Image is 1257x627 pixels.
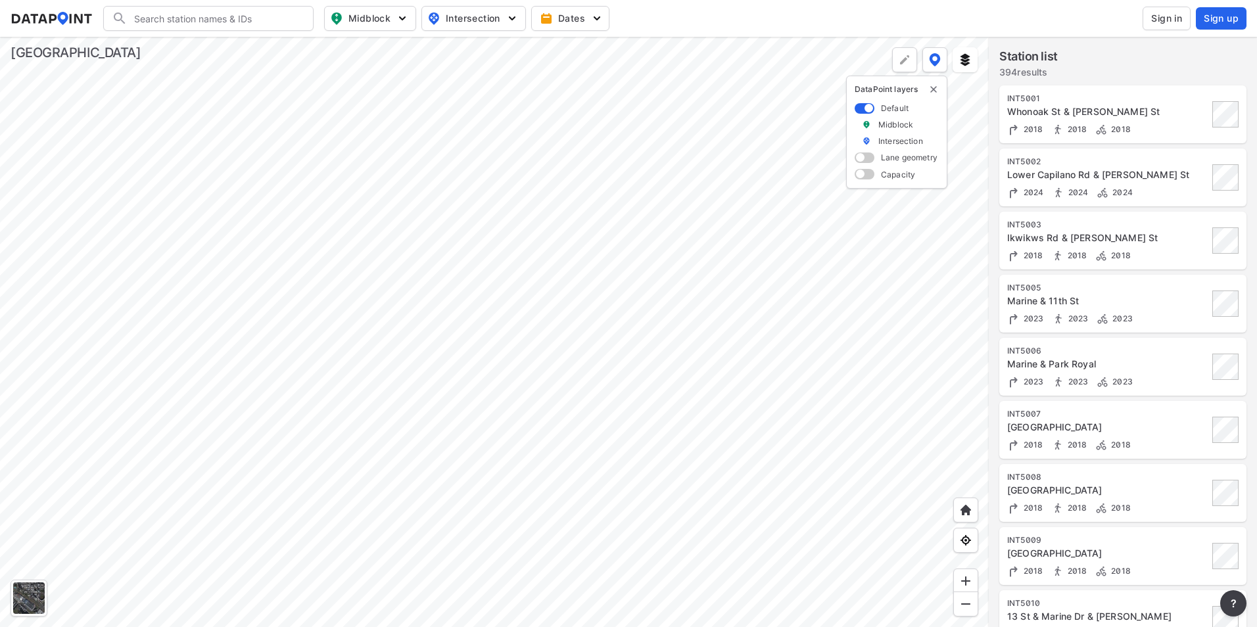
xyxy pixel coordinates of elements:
[892,47,917,72] div: Polygon tool
[1228,595,1239,611] span: ?
[898,53,911,66] img: +Dz8AAAAASUVORK5CYII=
[324,6,416,31] button: Midblock
[1051,565,1064,578] img: Pedestrian count
[953,569,978,593] div: Zoom in
[1007,294,1208,308] div: Marine & 11th St
[1007,220,1208,230] div: INT5003
[1196,7,1246,30] button: Sign up
[1007,598,1208,609] div: INT5010
[1140,7,1193,30] a: Sign in
[1020,377,1044,386] span: 2023
[11,580,47,616] div: Toggle basemap
[1007,375,1020,388] img: Turning count
[329,11,344,26] img: map_pin_mid.602f9df1.svg
[1007,409,1208,419] div: INT5007
[1007,547,1208,560] div: 14th St & Bellevue Ave
[1051,249,1064,262] img: Pedestrian count
[1007,186,1020,199] img: Turning count
[1108,440,1131,450] span: 2018
[922,47,947,72] button: DataPoint layers
[1007,283,1208,293] div: INT5005
[1007,93,1208,104] div: INT5001
[426,11,442,26] img: map_pin_int.54838e6b.svg
[1065,377,1089,386] span: 2023
[929,53,941,66] img: data-point-layers.37681fc9.svg
[1095,249,1108,262] img: Bicycle count
[1020,250,1043,260] span: 2018
[1007,249,1020,262] img: Turning count
[1007,484,1208,497] div: Marine Dr & Park Royal West
[953,528,978,553] div: View my location
[959,53,972,66] img: layers.ee07997e.svg
[1109,313,1133,323] span: 2023
[1007,438,1020,452] img: Turning count
[128,8,305,29] input: Search
[1204,12,1239,25] span: Sign up
[953,498,978,522] div: Home
[1007,168,1208,181] div: Lower Capilano Rd & Welch St
[427,11,517,26] span: Intersection
[1064,440,1087,450] span: 2018
[540,12,553,25] img: calendar-gold.39a51dde.svg
[1108,566,1131,576] span: 2018
[1095,501,1108,515] img: Bicycle count
[1020,313,1044,323] span: 2023
[1007,156,1208,167] div: INT5002
[1020,566,1043,576] span: 2018
[506,12,519,25] img: 5YPKRKmlfpI5mqlR8AD95paCi+0kK1fRFDJSaMmawlwaeJcJwk9O2fotCW5ve9gAAAAASUVORK5CYII=
[1143,7,1191,30] button: Sign in
[11,43,141,62] div: [GEOGRAPHIC_DATA]
[953,47,978,72] button: External layers
[1151,12,1182,25] span: Sign in
[928,84,939,95] img: close-external-leyer.3061a1c7.svg
[1007,105,1208,118] div: Whonoak St & Welch St
[1193,7,1246,30] a: Sign up
[1020,187,1044,197] span: 2024
[1052,375,1065,388] img: Pedestrian count
[959,597,972,611] img: MAAAAAElFTkSuQmCC
[1064,124,1087,134] span: 2018
[855,84,939,95] p: DataPoint layers
[862,135,871,147] img: marker_Intersection.6861001b.svg
[1108,124,1131,134] span: 2018
[928,84,939,95] button: delete
[11,12,93,25] img: dataPointLogo.9353c09d.svg
[1007,610,1208,623] div: 13 St & Marine Dr & Keith Rd
[1007,312,1020,325] img: Turning count
[1065,313,1089,323] span: 2023
[1095,438,1108,452] img: Bicycle count
[1096,186,1109,199] img: Bicycle count
[590,12,604,25] img: 5YPKRKmlfpI5mqlR8AD95paCi+0kK1fRFDJSaMmawlwaeJcJwk9O2fotCW5ve9gAAAAASUVORK5CYII=
[959,534,972,547] img: zeq5HYn9AnE9l6UmnFLPAAAAAElFTkSuQmCC
[881,169,915,180] label: Capacity
[1052,186,1065,199] img: Pedestrian count
[1220,590,1246,616] button: more
[1108,250,1131,260] span: 2018
[1064,566,1087,576] span: 2018
[881,152,937,163] label: Lane geometry
[1064,250,1087,260] span: 2018
[1109,187,1133,197] span: 2024
[1007,231,1208,244] div: Ikwikws Rd & Welch St
[1095,565,1108,578] img: Bicycle count
[1096,375,1109,388] img: Bicycle count
[1007,421,1208,434] div: 13th St & Bellevue Ave
[1065,187,1089,197] span: 2024
[1096,312,1109,325] img: Bicycle count
[999,66,1058,79] label: 394 results
[396,12,409,25] img: 5YPKRKmlfpI5mqlR8AD95paCi+0kK1fRFDJSaMmawlwaeJcJwk9O2fotCW5ve9gAAAAASUVORK5CYII=
[862,119,871,130] img: marker_Midblock.5ba75e30.svg
[421,6,526,31] button: Intersection
[1020,440,1043,450] span: 2018
[1007,472,1208,482] div: INT5008
[1007,358,1208,371] div: Marine & Park Royal
[1007,123,1020,136] img: Turning count
[878,135,923,147] label: Intersection
[1095,123,1108,136] img: Bicycle count
[1020,503,1043,513] span: 2018
[999,47,1058,66] label: Station list
[1064,503,1087,513] span: 2018
[1051,501,1064,515] img: Pedestrian count
[953,592,978,616] div: Zoom out
[1007,565,1020,578] img: Turning count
